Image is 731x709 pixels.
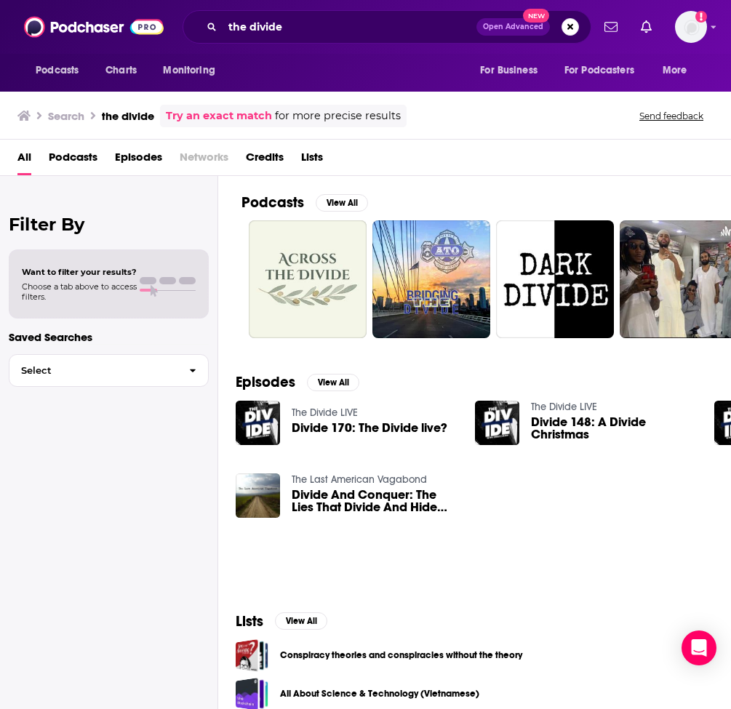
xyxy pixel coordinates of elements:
a: PodcastsView All [241,193,368,212]
button: Select [9,354,209,387]
a: Lists [301,145,323,175]
svg: Email not verified [695,11,707,23]
a: Show notifications dropdown [635,15,658,39]
span: For Business [480,60,538,81]
h2: Lists [236,612,263,630]
a: Credits [246,145,284,175]
a: ListsView All [236,612,327,630]
img: Podchaser - Follow, Share and Rate Podcasts [24,13,164,41]
span: Networks [180,145,228,175]
a: Conspiracy theories and conspiracies without the theory [236,639,268,672]
a: EpisodesView All [236,373,359,391]
button: open menu [25,57,97,84]
button: Send feedback [635,110,708,122]
button: View All [307,374,359,391]
a: Episodes [115,145,162,175]
span: Open Advanced [483,23,543,31]
img: Divide 170: The Divide live? [236,401,280,445]
img: Divide And Conquer: The Lies That Divide And Hide Our Common Enemy [236,473,280,518]
div: Open Intercom Messenger [682,630,716,665]
a: Divide 148: A Divide Christmas [531,416,697,441]
a: All [17,145,31,175]
button: open menu [652,57,706,84]
a: Conspiracy theories and conspiracies without the theory [280,647,522,663]
button: Open AdvancedNew [476,18,550,36]
button: open menu [153,57,233,84]
span: Monitoring [163,60,215,81]
img: User Profile [675,11,707,43]
a: Try an exact match [166,108,272,124]
a: The Divide LIVE [292,406,358,419]
h3: Search [48,109,84,123]
button: open menu [555,57,655,84]
button: View All [316,194,368,212]
span: Podcasts [36,60,79,81]
input: Search podcasts, credits, & more... [223,15,476,39]
a: The Last American Vagabond [292,473,427,486]
span: Charts [105,60,137,81]
div: Search podcasts, credits, & more... [183,10,591,44]
h2: Filter By [9,214,209,235]
h2: Episodes [236,373,295,391]
a: Charts [96,57,145,84]
button: Show profile menu [675,11,707,43]
a: The Divide LIVE [531,401,597,413]
button: open menu [470,57,556,84]
a: Podcasts [49,145,97,175]
span: New [523,9,549,23]
span: For Podcasters [564,60,634,81]
span: Select [9,366,177,375]
a: All About Science & Technology (Vietnamese) [280,686,479,702]
p: Saved Searches [9,330,209,344]
img: Divide 148: A Divide Christmas [475,401,519,445]
span: More [663,60,687,81]
a: Divide And Conquer: The Lies That Divide And Hide Our Common Enemy [292,489,458,513]
h3: the divide [102,109,154,123]
button: View All [275,612,327,630]
a: Divide 170: The Divide live? [292,422,447,434]
h2: Podcasts [241,193,304,212]
a: Show notifications dropdown [599,15,623,39]
span: Logged in as jbarbour [675,11,707,43]
span: Want to filter your results? [22,267,137,277]
span: for more precise results [275,108,401,124]
span: Choose a tab above to access filters. [22,281,137,302]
